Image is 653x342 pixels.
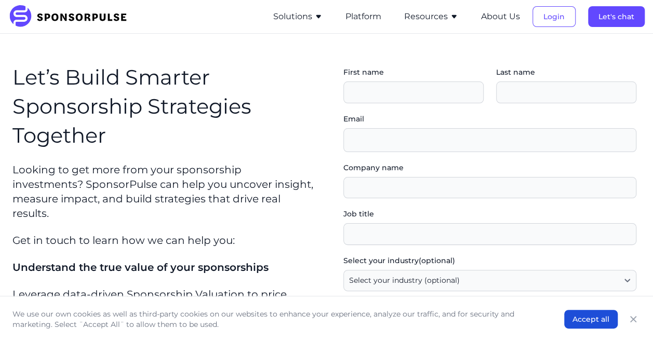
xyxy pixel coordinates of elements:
h1: Let’s Build Smarter Sponsorship Strategies Together [12,63,314,150]
label: Company name [343,162,637,173]
p: Looking to get more from your sponsorship investments? SponsorPulse can help you uncover insight,... [12,162,314,221]
label: Select your industry (optional) [343,255,637,266]
a: About Us [481,12,520,21]
p: Leverage data-driven Sponsorship Valuation to price, justify, or negotiate with confidence. [12,287,314,316]
label: Last name [496,67,636,77]
p: We use our own cookies as well as third-party cookies on our websites to enhance your experience,... [12,309,543,330]
button: Accept all [564,310,618,329]
a: Login [532,12,576,21]
span: Understand the true value of your sponsorships [12,261,269,273]
iframe: Chat Widget [601,292,653,342]
img: SponsorPulse [8,5,135,28]
button: Platform [345,10,381,23]
button: Resources [404,10,458,23]
button: Login [532,6,576,27]
p: Get in touch to learn how we can help you: [12,233,314,248]
button: Solutions [273,10,323,23]
label: Email [343,114,637,124]
a: Let's chat [588,12,645,21]
button: About Us [481,10,520,23]
label: First name [343,67,484,77]
label: Job title [343,209,637,219]
a: Platform [345,12,381,21]
button: Let's chat [588,6,645,27]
